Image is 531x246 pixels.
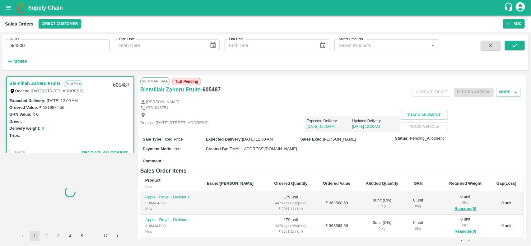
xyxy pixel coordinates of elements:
p: Apple - Royal - Delicious [145,240,197,246]
div: 0 unit [411,197,425,209]
span: [EMAIL_ADDRESS][DOMAIN_NAME] [228,146,297,151]
b: Ordered Value [323,181,350,186]
h6: Bismillah Zaheru Fruits [140,85,201,94]
span: Please dispatch the trip before ending [454,89,494,94]
button: Choose date [317,39,329,51]
label: Expected Delivery : [9,98,45,103]
p: Door no [DATE][STREET_ADDRESS] [140,120,208,126]
span: [DATE] 12:00 AM [242,137,273,142]
button: Open [429,41,437,49]
td: 179 unit [266,192,315,215]
h6: Sales Order Items [140,166,524,175]
p: Apple - Royal - Delicious [145,194,197,200]
div: … [89,233,99,239]
p: [DATE] 12:00AM [352,124,398,129]
b: Supply Chain [28,5,63,11]
div: customer-support [504,2,515,13]
span: [PERSON_NAME] [323,137,356,142]
b: Product [145,178,161,183]
input: End Date [225,39,314,51]
button: Go to next page [112,231,122,241]
label: - [24,119,25,124]
button: Go to page 4 [65,231,75,241]
input: Start Date [115,39,205,51]
label: GRN Value: [9,112,31,117]
span: Pending_Allotment [82,150,128,155]
a: Supply Chain [28,3,504,12]
div: SHIM-M-ROYL [145,223,197,229]
button: More [496,88,521,97]
button: Go to page 2 [41,231,51,241]
b: Gap(Loss) [496,181,516,186]
span: credit [173,146,183,151]
b: Ordered Quantity [274,181,308,186]
button: 0 [42,125,44,132]
button: open drawer [1,1,16,15]
button: More [5,56,29,67]
label: Payment Mode : [143,146,173,151]
button: Reasons(0) [446,205,484,212]
span: TLB Pending [172,78,201,85]
p: Expected Delivery [307,118,352,124]
label: Delivery weight: [9,126,40,131]
span: Fixed Price [163,137,183,142]
span: Pending_Allotment [410,136,444,142]
td: 0 unit [489,215,524,237]
button: Go to page 3 [53,231,63,241]
p: 9701846754 [146,105,168,111]
div: 0 unit [411,220,425,231]
p: [DATE] 12:00AM [307,124,352,129]
label: Created By : [206,146,228,151]
td: ₹ 363568.69 [315,215,358,237]
button: Track Shipment [400,111,448,120]
div: SKU [145,184,197,190]
button: Go to page 17 [100,231,110,241]
strong: More [13,59,27,64]
div: 4475 kgs (25kg/unit) [271,223,310,229]
p: [PERSON_NAME] [146,99,179,105]
b: Returned Weight [449,181,482,186]
div: 0 Kg [363,203,401,209]
img: logo [16,2,28,14]
div: New [145,206,197,211]
h6: - 605487 [201,85,221,94]
label: End Date [229,37,243,42]
nav: pagination navigation [17,231,123,241]
b: Allotted Quantity [366,181,398,186]
label: Status: [395,136,409,142]
label: Comment : [143,158,164,164]
button: Select DC [39,19,81,28]
button: Reasons(0) [446,228,484,235]
label: ₹ 1819874.56 [39,105,64,110]
label: ₹ 0 [33,112,39,117]
label: Start Date [119,37,135,42]
div: 0 unit ( 0 %) [363,220,401,231]
p: Apple - Royal - Delicious [145,217,197,223]
td: 179 unit [266,215,315,237]
div: 0 unit [446,216,484,235]
td: ₹ 363568.69 [315,192,358,215]
div: ₹ 2031.11 / Unit [271,229,310,234]
label: Door no [DATE][STREET_ADDRESS] [15,89,83,93]
div: 0 Kg [446,222,484,228]
p: Fixed Price [64,81,82,87]
span: Regular Sale [140,77,170,85]
button: page 1 [30,231,40,241]
button: Add [503,19,525,28]
label: Expected Delivery : [206,137,242,142]
label: Sale Type : [143,137,163,142]
div: ₹ 2031.11 / Unit [271,206,310,211]
button: Go to page 5 [77,231,87,241]
td: 0 unit [489,192,524,215]
button: Choose date [207,39,219,51]
div: 0 Kg [411,203,425,209]
label: Driver: [9,119,22,124]
p: Updated Delivery [352,118,398,124]
input: Select Products [336,41,427,49]
div: SHIM-L-ROYL [145,200,197,206]
div: 605487 [109,78,133,93]
label: Trips: [9,133,20,138]
b: Brand/[PERSON_NAME] [207,181,254,186]
div: account of current user [515,1,526,14]
a: Bismillah Zaheru Fruits [9,79,61,87]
